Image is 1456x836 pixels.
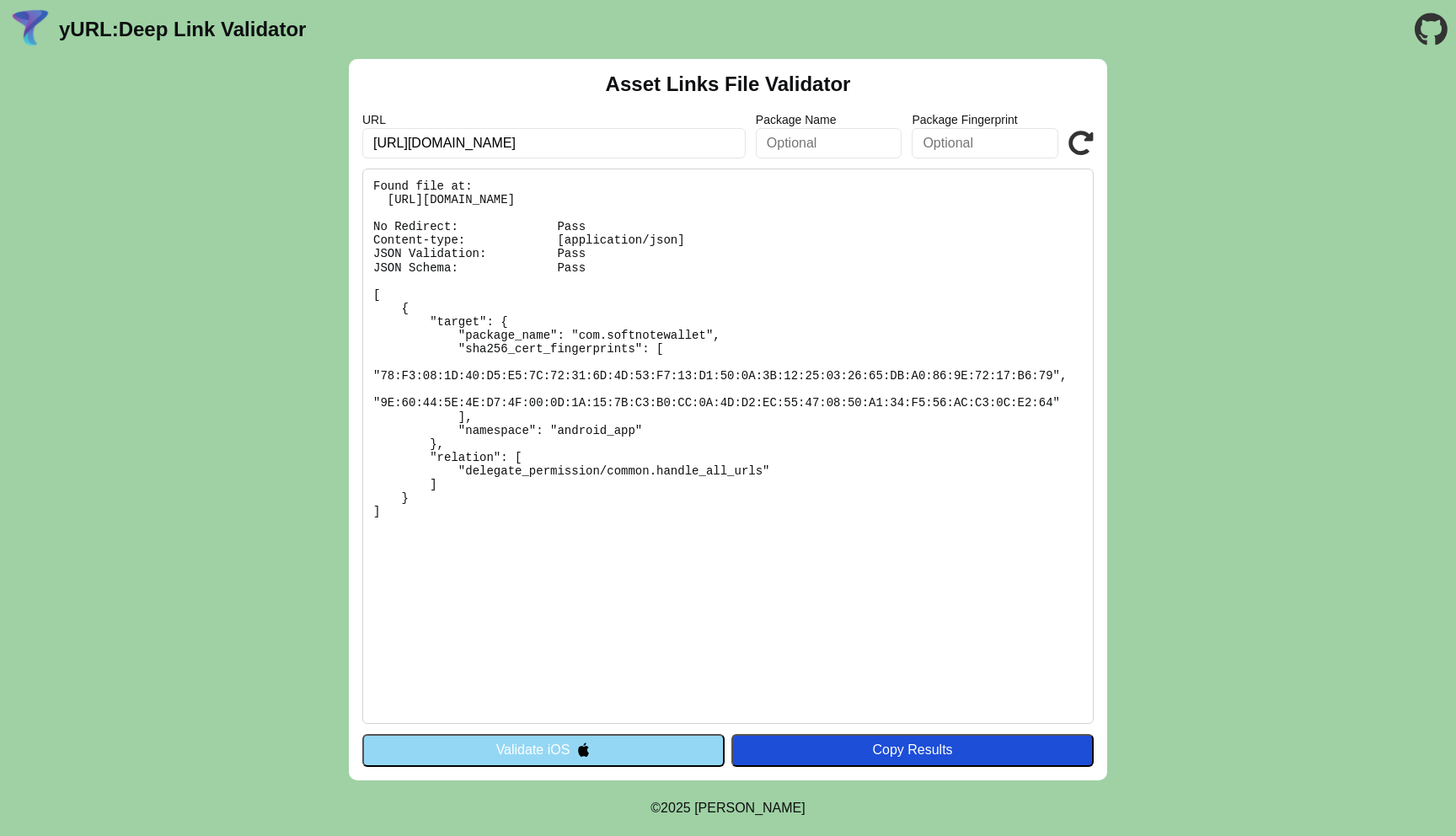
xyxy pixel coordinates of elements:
[576,742,591,757] img: appleIcon.svg
[912,128,1058,158] input: Optional
[362,169,1094,724] pre: Found file at: [URL][DOMAIN_NAME] No Redirect: Pass Content-type: [application/json] JSON Validat...
[694,801,806,815] a: Michael Ibragimchayev's Personal Site
[912,113,1058,126] label: Package Fingerprint
[8,8,52,51] img: yURL Logo
[756,128,902,158] input: Optional
[362,734,725,766] button: Validate iOS
[740,742,1085,758] div: Copy Results
[59,18,306,41] a: yURL:Deep Link Validator
[661,801,691,815] span: 2025
[756,113,902,126] label: Package Name
[731,734,1094,766] button: Copy Results
[362,128,746,158] input: Required
[606,72,851,96] h2: Asset Links File Validator
[362,113,746,126] label: URL
[650,780,805,836] footer: ©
